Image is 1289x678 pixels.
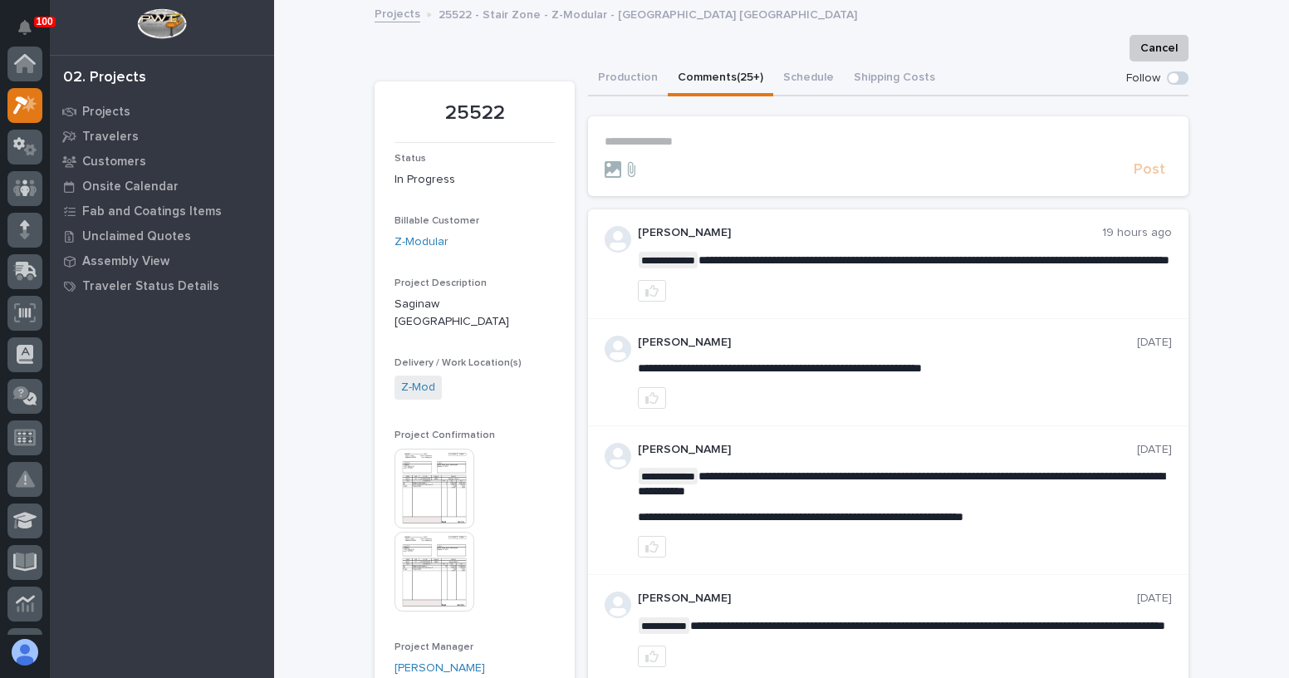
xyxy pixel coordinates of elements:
p: Follow [1126,71,1160,86]
button: Notifications [7,10,42,45]
p: [PERSON_NAME] [638,592,1137,606]
p: 19 hours ago [1102,226,1172,240]
p: [PERSON_NAME] [638,443,1137,457]
a: Projects [50,99,274,124]
span: Billable Customer [395,216,479,226]
button: Schedule [773,61,844,96]
span: Project Description [395,278,487,288]
button: users-avatar [7,635,42,670]
a: [PERSON_NAME] [395,660,485,677]
span: Project Confirmation [395,430,495,440]
button: like this post [638,536,666,558]
button: Comments (25+) [668,61,773,96]
a: Customers [50,149,274,174]
p: Traveler Status Details [82,279,219,294]
p: Travelers [82,130,139,145]
svg: avatar [605,336,631,362]
p: Unclaimed Quotes [82,229,191,244]
svg: avatar [605,592,631,618]
p: [PERSON_NAME] [638,226,1102,240]
button: Shipping Costs [844,61,945,96]
a: Onsite Calendar [50,174,274,199]
p: In Progress [395,171,555,189]
p: 25522 - Stair Zone - Z-Modular - [GEOGRAPHIC_DATA] [GEOGRAPHIC_DATA] [439,4,857,22]
a: Z-Mod [401,379,435,396]
p: [PERSON_NAME] [638,336,1137,350]
button: like this post [638,387,666,409]
p: Assembly View [82,254,169,269]
a: Traveler Status Details [50,273,274,298]
a: Travelers [50,124,274,149]
p: 25522 [395,101,555,125]
button: like this post [638,646,666,667]
p: Fab and Coatings Items [82,204,222,219]
a: Fab and Coatings Items [50,199,274,224]
button: Cancel [1130,35,1189,61]
button: Production [588,61,668,96]
p: Projects [82,105,130,120]
img: Workspace Logo [137,8,186,39]
span: Status [395,154,426,164]
span: Delivery / Work Location(s) [395,358,522,368]
p: [DATE] [1137,443,1172,457]
a: Projects [375,3,420,22]
svg: avatar [605,443,631,469]
span: Project Manager [395,642,473,652]
div: Notifications100 [21,20,42,47]
p: [DATE] [1137,592,1172,606]
div: 02. Projects [63,69,146,87]
a: Unclaimed Quotes [50,224,274,248]
button: like this post [638,280,666,302]
span: Post [1134,160,1165,179]
a: Z-Modular [395,233,448,251]
p: 100 [37,16,53,27]
button: Post [1127,160,1172,179]
svg: avatar [605,226,631,253]
p: Customers [82,155,146,169]
a: Assembly View [50,248,274,273]
p: [DATE] [1137,336,1172,350]
span: Cancel [1140,38,1178,58]
p: Onsite Calendar [82,179,179,194]
p: Saginaw [GEOGRAPHIC_DATA] [395,296,555,331]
